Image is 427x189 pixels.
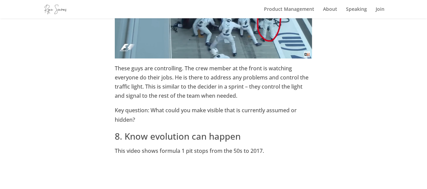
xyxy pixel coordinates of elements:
a: About [323,7,337,18]
div: Options [3,40,424,46]
div: Sort A > Z [3,16,424,22]
div: Move To ... [3,28,424,34]
a: Speaking [346,7,367,18]
div: Sign out [3,46,424,52]
div: Delete [3,34,424,40]
a: Join [376,7,384,18]
a: Product Management [264,7,314,18]
p: Key question: What could you make visible that is currently assumed or hidden? [115,106,312,129]
div: Sort New > Old [3,22,424,28]
img: ryanseamons.com [44,4,66,14]
p: These guys are controlling. The crew member at the front is watching everyone do their jobs. He i... [115,64,312,106]
input: Search outlines [3,9,62,16]
p: This video shows formula 1 pit stops from the 50s to 2017. [115,146,312,161]
h2: 8. Know evolution can happen [115,130,312,146]
div: Home [3,3,141,9]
